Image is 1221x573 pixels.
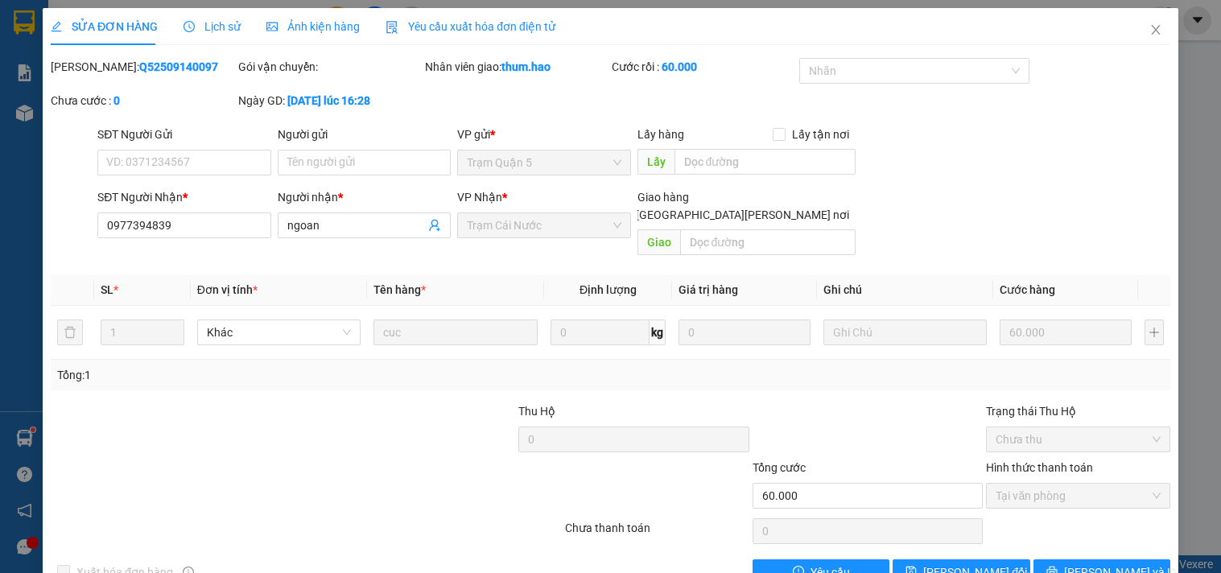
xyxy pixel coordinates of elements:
span: Lấy tận nơi [786,126,856,143]
div: Ngày GD: [238,92,422,109]
span: clock-circle [184,21,195,32]
span: picture [266,21,278,32]
span: Giao hàng [637,191,689,204]
span: Đơn vị tính [197,283,258,296]
span: Yêu cầu xuất hóa đơn điện tử [386,20,555,33]
span: [GEOGRAPHIC_DATA][PERSON_NAME] nơi [629,206,856,224]
span: Lấy [637,149,674,175]
div: Tổng: 1 [57,366,472,384]
div: SĐT Người Nhận [97,188,270,206]
span: Trạm Cái Nước [467,213,621,237]
input: Dọc đường [674,149,856,175]
span: Giá trị hàng [679,283,738,296]
span: Cước hàng [1000,283,1055,296]
b: [DATE] lúc 16:28 [287,94,370,107]
span: Tổng cước [753,461,806,474]
img: icon [386,21,398,34]
div: Người nhận [278,188,451,206]
button: plus [1145,319,1164,345]
span: Ảnh kiện hàng [266,20,360,33]
span: edit [51,21,62,32]
span: kg [650,319,666,345]
span: Giao [637,229,680,255]
div: Trạng thái Thu Hộ [986,402,1169,420]
input: Dọc đường [680,229,856,255]
div: [PERSON_NAME]: [51,58,234,76]
span: Tại văn phòng [996,484,1160,508]
span: Lịch sử [184,20,241,33]
span: user-add [428,219,441,232]
span: Lấy hàng [637,128,684,141]
div: Người gửi [278,126,451,143]
div: SĐT Người Gửi [97,126,270,143]
span: SL [101,283,113,296]
div: Gói vận chuyển: [238,58,422,76]
span: Khác [207,320,351,344]
span: Thu Hộ [518,405,555,418]
b: 0 [113,94,120,107]
span: SỬA ĐƠN HÀNG [51,20,158,33]
b: thum.hao [501,60,551,73]
input: Ghi Chú [823,319,987,345]
input: 0 [679,319,811,345]
div: Chưa thanh toán [563,519,750,547]
span: Tên hàng [373,283,426,296]
div: Nhân viên giao: [425,58,608,76]
span: close [1149,23,1162,36]
span: Chưa thu [996,427,1160,451]
div: Cước rồi : [612,58,795,76]
span: VP Nhận [457,191,502,204]
div: VP gửi [457,126,630,143]
th: Ghi chú [817,274,993,306]
b: Q52509140097 [139,60,218,73]
input: VD: Bàn, Ghế [373,319,537,345]
button: Close [1133,8,1178,53]
b: 60.000 [662,60,697,73]
input: 0 [1000,319,1132,345]
div: Chưa cước : [51,92,234,109]
span: Trạm Quận 5 [467,150,621,175]
label: Hình thức thanh toán [986,461,1093,474]
button: delete [57,319,83,345]
span: Định lượng [580,283,637,296]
